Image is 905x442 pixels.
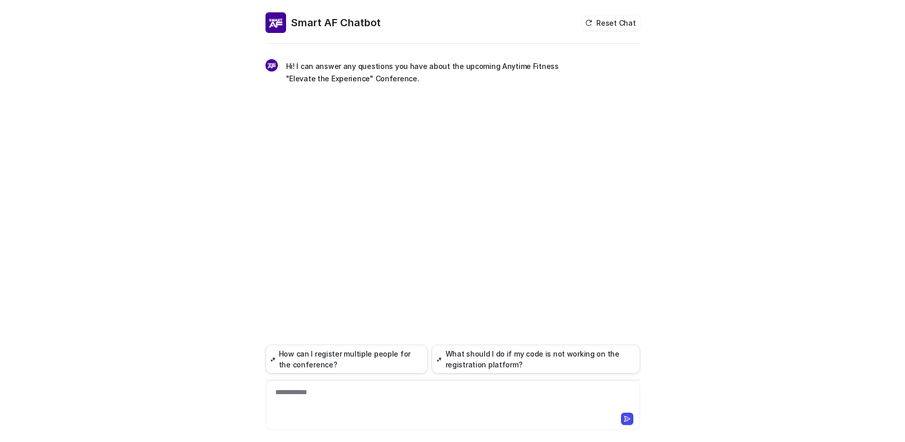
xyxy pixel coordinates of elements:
button: How can I register multiple people for the conference? [265,345,428,374]
button: Reset Chat [582,15,640,30]
img: Widget [265,59,278,72]
img: Widget [265,12,286,33]
h2: Smart AF Chatbot [291,15,381,30]
button: What should I do if my code is not working on the registration platform? [432,345,640,374]
p: Hi! I can answer any questions you have about the upcoming Anytime Fitness "Elevate the Experienc... [286,60,587,85]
